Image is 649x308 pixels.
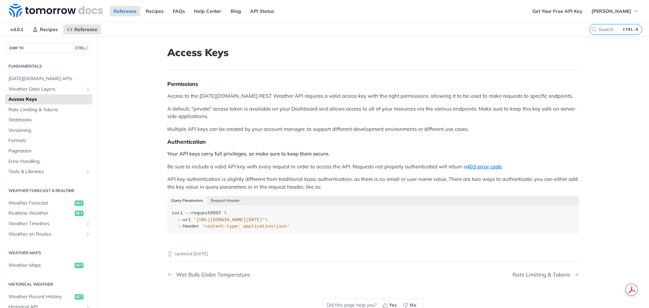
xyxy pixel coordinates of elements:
span: Formats [8,137,91,144]
h2: Fundamentals [5,63,92,69]
p: Be sure to include a valid API key with every request in order to access the API. Requests not pr... [167,163,579,171]
h1: Access Keys [167,46,579,58]
span: Weather on Routes [8,231,83,238]
strong: Your API keys carry full privileges, so make sure to keep them secure. [167,150,330,157]
span: v4.0.1 [7,24,27,34]
div: Rate Limiting & Tokens [512,271,574,278]
div: Authentication [167,138,579,145]
a: Error Handling [5,157,92,167]
span: Recipes [40,26,58,32]
h2: Weather Forecast & realtime [5,188,92,194]
a: 403 error code [467,163,502,170]
span: [PERSON_NAME] [592,8,631,14]
span: 'content-type: application/json' [202,224,290,229]
a: Reference [63,24,101,34]
div: POST \ \ [172,210,575,230]
a: Weather on RoutesShow subpages for Weather on Routes [5,229,92,239]
button: Request Header [207,196,244,205]
a: Formats [5,136,92,146]
a: Next Page: Rate Limiting & Tokens [512,271,579,278]
a: Webhooks [5,115,92,125]
a: Tools & LibrariesShow subpages for Tools & Libraries [5,167,92,177]
a: API Status [246,6,278,16]
img: Tomorrow.io Weather API Docs [9,4,103,17]
a: Help Center [190,6,225,16]
span: Rate Limiting & Tokens [8,106,91,113]
span: Tools & Libraries [8,168,83,175]
span: Access Keys [8,96,91,103]
button: JUMP TOCTRL-/ [5,43,92,53]
a: Access Keys [5,94,92,104]
kbd: CTRL-K [621,26,640,33]
button: Show subpages for Weather on Routes [85,232,91,237]
span: Weather Maps [8,262,73,269]
span: get [75,294,83,300]
nav: Pagination Controls [167,265,579,285]
p: Multiple API keys can be created by your account manager, to support different development enviro... [167,125,579,133]
a: Realtime Weatherget [5,208,92,218]
p: Updated [DATE] [167,251,579,257]
span: --header [177,224,199,229]
a: Recipes [142,6,167,16]
a: [DATE][DOMAIN_NAME] APIs [5,74,92,84]
span: Weather Timelines [8,220,83,227]
span: Webhooks [8,117,91,123]
span: [DATE][DOMAIN_NAME] APIs [8,75,91,82]
a: Pagination [5,146,92,156]
p: A default, "private" access token is available on your Dashboard and allows access to all of your... [167,105,579,120]
a: Weather Forecastget [5,198,92,208]
h2: Historical Weather [5,281,92,287]
a: Rate Limiting & Tokens [5,105,92,115]
span: curl [172,211,183,216]
a: Versioning [5,125,92,136]
p: Access to the [DATE][DOMAIN_NAME] REST Weather API requires a valid access key with the right per... [167,92,579,100]
a: Recipes [29,24,62,34]
span: '[URL][DOMAIN_NAME][DATE]' [194,217,265,222]
span: Versioning [8,127,91,134]
a: Weather TimelinesShow subpages for Weather Timelines [5,219,92,229]
a: Weather Mapsget [5,260,92,270]
div: Permissions [167,80,579,87]
p: API key authentication is slightly different from traditional basic authentication, as there is n... [167,175,579,191]
a: Previous Page: Wet Bulb Globe Temperature [167,271,344,278]
a: FAQs [169,6,189,16]
button: Show subpages for Weather Data Layers [85,87,91,92]
button: Show subpages for Tools & Libraries [85,169,91,174]
span: Pagination [8,148,91,155]
span: --url [177,217,191,222]
a: Weather Recent Historyget [5,292,92,302]
span: Realtime Weather [8,210,73,217]
span: Weather Data Layers [8,86,83,93]
span: Error Handling [8,158,91,165]
span: Weather Forecast [8,200,73,207]
span: Weather Recent History [8,293,73,300]
h2: Weather Maps [5,250,92,256]
a: Get Your Free API Key [529,6,586,16]
button: Show subpages for Weather Timelines [85,221,91,227]
div: Wet Bulb Globe Temperature [173,271,250,278]
span: get [75,211,83,216]
span: CTRL-/ [74,45,89,51]
a: Weather Data LayersShow subpages for Weather Data Layers [5,84,92,94]
button: [PERSON_NAME] [588,6,642,16]
span: Reference [74,26,97,32]
svg: Search [591,27,597,32]
span: get [75,200,83,206]
span: get [75,263,83,268]
span: --request [186,211,210,216]
a: Blog [227,6,245,16]
a: Reference [110,6,140,16]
